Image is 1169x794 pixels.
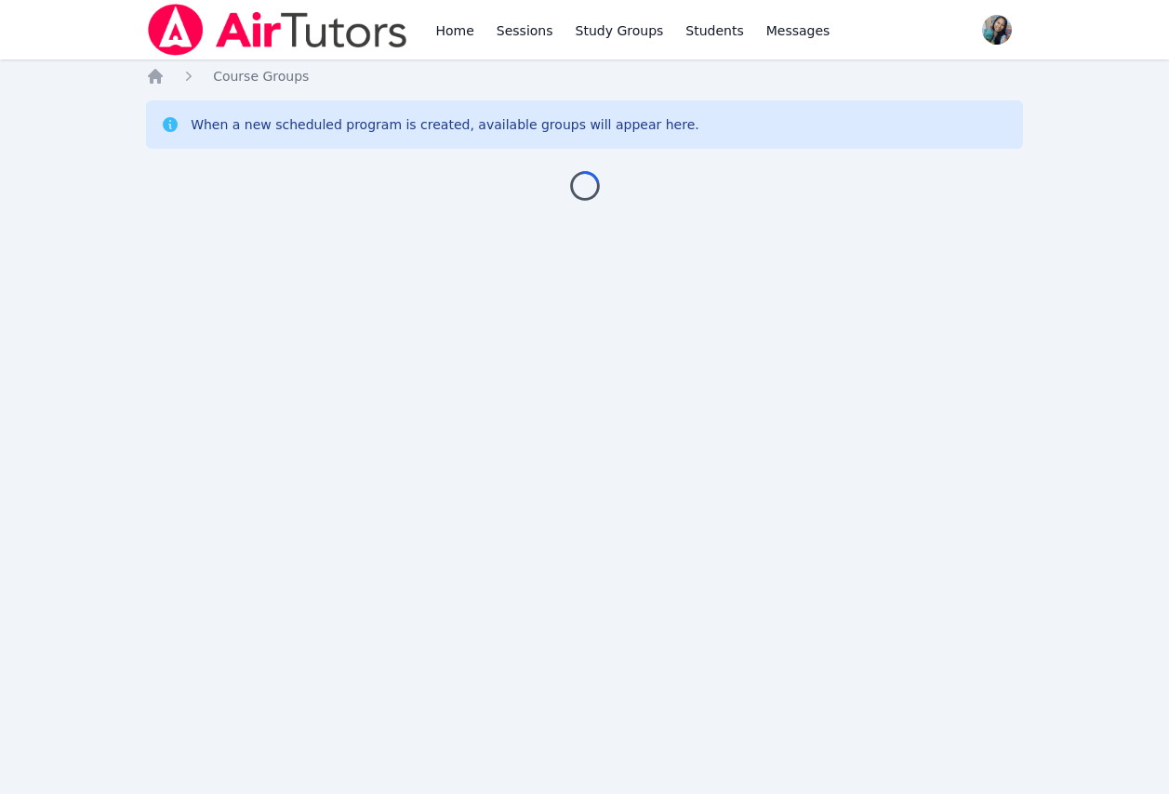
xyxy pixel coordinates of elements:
span: Messages [766,21,830,40]
span: Course Groups [213,69,309,84]
nav: Breadcrumb [146,67,1023,86]
div: When a new scheduled program is created, available groups will appear here. [191,115,699,134]
img: Air Tutors [146,4,409,56]
a: Course Groups [213,67,309,86]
